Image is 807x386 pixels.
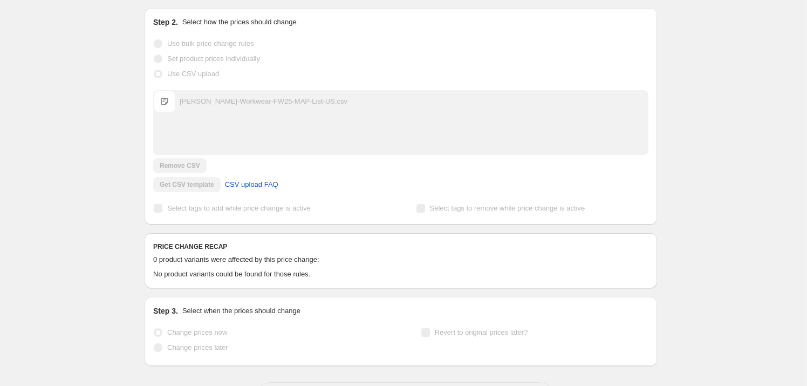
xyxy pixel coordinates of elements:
span: Set product prices individually [167,55,260,63]
h2: Step 2. [153,17,178,28]
span: Change prices now [167,328,227,336]
div: [PERSON_NAME]-Workwear-FW25-MAP-List-US.csv [180,96,347,107]
span: Use bulk price change rules [167,39,254,48]
h6: PRICE CHANGE RECAP [153,242,648,251]
h2: Step 3. [153,306,178,316]
span: 0 product variants were affected by this price change: [153,255,319,263]
span: CSV upload FAQ [225,179,278,190]
p: Select when the prices should change [182,306,300,316]
span: Revert to original prices later? [435,328,528,336]
span: Change prices later [167,343,228,351]
a: CSV upload FAQ [218,176,285,193]
span: No product variants could be found for those rules. [153,270,310,278]
span: Select tags to remove while price change is active [430,204,585,212]
span: Use CSV upload [167,70,219,78]
p: Select how the prices should change [182,17,297,28]
span: Select tags to add while price change is active [167,204,311,212]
